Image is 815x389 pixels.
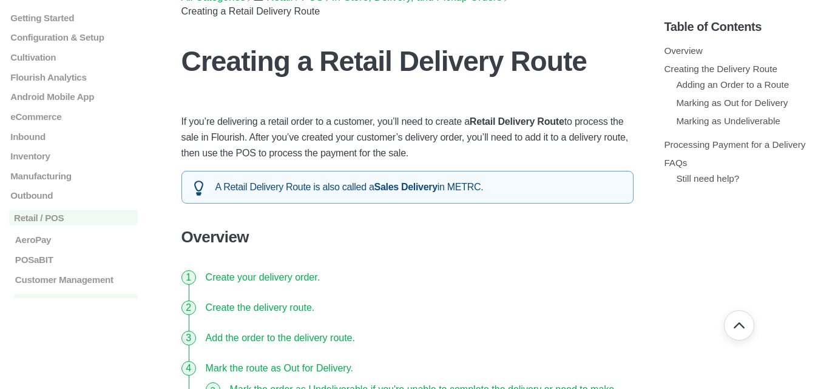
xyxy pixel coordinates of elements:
a: Manufacturing [9,170,138,181]
a: eCommerce [9,111,138,121]
a: Configuration & Setup [9,32,138,42]
button: Go back to top of document [724,310,754,341]
a: Inbound [9,131,138,141]
a: AeroPay [9,234,138,245]
a: Adding an Order to a Route [676,79,789,90]
a: Android Mobile App [9,91,138,102]
a: In-Store, Delivery, and Pickup Orders [9,294,138,319]
a: Getting Started [9,12,138,22]
p: POSaBIT [14,254,138,264]
p: AeroPay [14,234,138,245]
a: Inventory [9,151,138,161]
a: POSaBIT [9,254,138,264]
p: If you’re delivering a retail order to a customer, you’ll need to create a to process the sale in... [181,114,634,161]
a: Customer Management [9,274,138,284]
a: Marking as Undeliverable [676,116,780,126]
h3: Overview [181,228,634,247]
a: FAQs [664,158,687,168]
p: Customer Management [14,274,138,284]
a: Retail / POS [9,210,138,225]
a: Marking as Out for Delivery [676,98,788,108]
a: Processing Payment for a Delivery [664,139,805,150]
a: Outbound [9,190,138,201]
a: Flourish Analytics [9,71,138,82]
div: A Retail Delivery Route is also called a in METRC. [181,171,634,204]
a: Creating the Delivery Route [664,64,777,74]
strong: Sales Delivery [374,182,438,192]
span: Creating a Retail Delivery Route [181,6,320,16]
a: Overview [664,45,702,56]
a: Create your delivery order. [206,272,320,282]
a: Still need help? [676,173,739,184]
a: Create the delivery route. [206,302,315,313]
a: Mark the route as Out for Delivery. [206,363,353,373]
a: Cultivation [9,52,138,62]
a: Add the order to the delivery route. [206,333,355,343]
h1: Creating a Retail Delivery Route [181,45,634,78]
p: In-Store, Delivery, and Pickup Orders [14,294,138,319]
strong: Retail Delivery Route [470,116,564,127]
h5: Table of Contents [664,20,806,34]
